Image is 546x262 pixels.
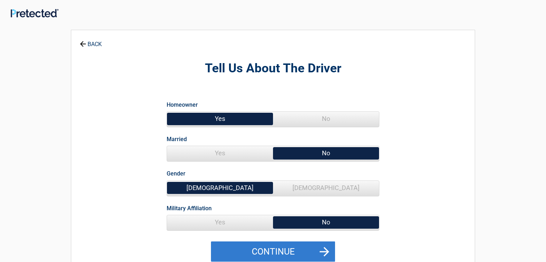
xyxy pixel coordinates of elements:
[273,112,379,126] span: No
[11,9,58,17] img: Main Logo
[211,241,335,262] button: Continue
[273,181,379,195] span: [DEMOGRAPHIC_DATA]
[167,146,273,160] span: Yes
[273,146,379,160] span: No
[167,204,212,213] label: Military Affiliation
[167,134,187,144] label: Married
[110,60,436,77] h2: Tell Us About The Driver
[167,100,198,110] label: Homeowner
[273,215,379,229] span: No
[167,112,273,126] span: Yes
[78,35,103,47] a: BACK
[167,215,273,229] span: Yes
[167,169,185,178] label: Gender
[167,181,273,195] span: [DEMOGRAPHIC_DATA]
